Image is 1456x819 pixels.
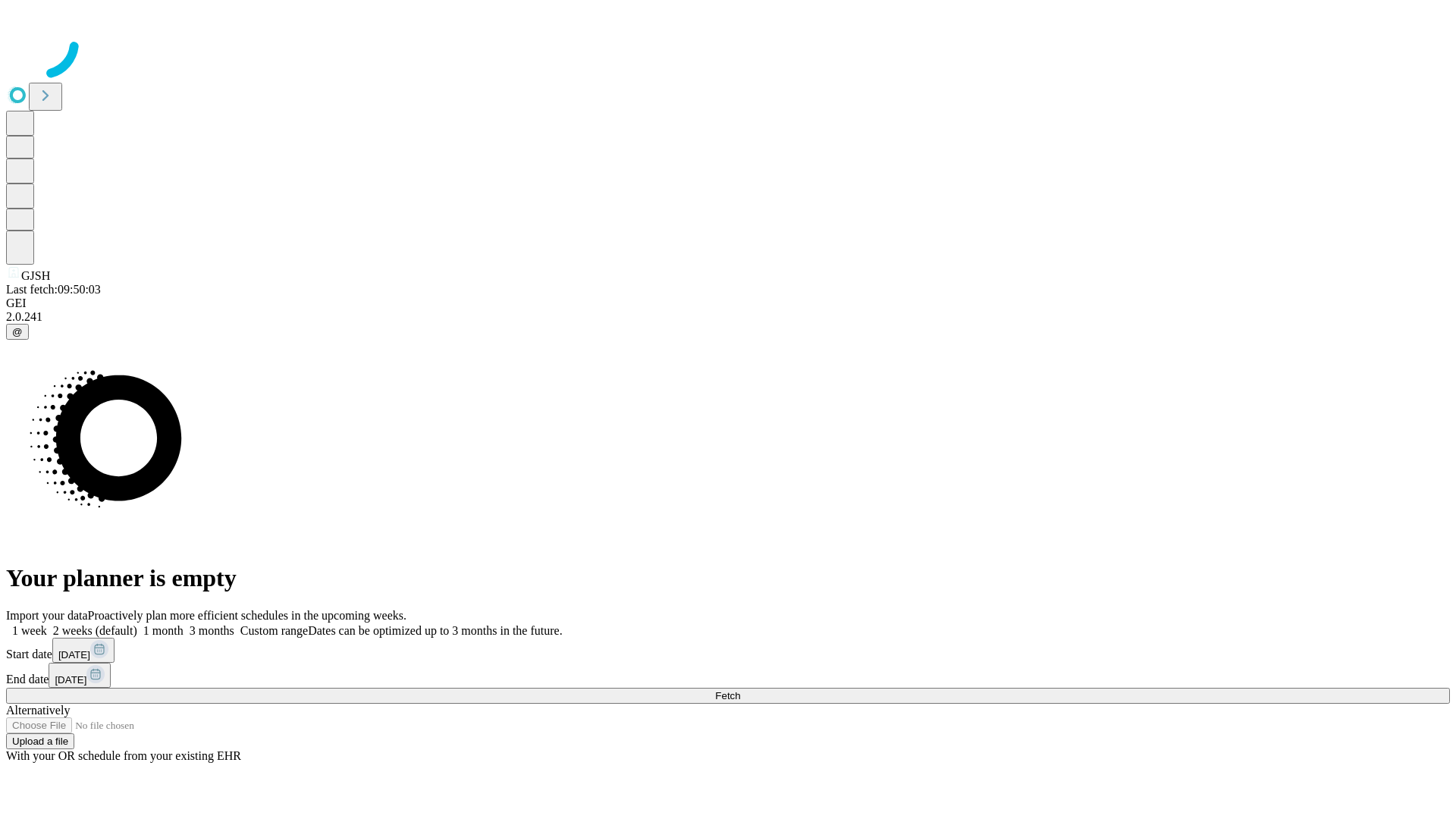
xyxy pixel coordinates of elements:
[6,638,1450,663] div: Start date
[53,624,137,637] span: 2 weeks (default)
[49,663,111,688] button: [DATE]
[6,663,1450,688] div: End date
[12,624,47,637] span: 1 week
[308,624,562,637] span: Dates can be optimized up to 3 months in the future.
[240,624,308,637] span: Custom range
[190,624,234,637] span: 3 months
[52,638,115,663] button: [DATE]
[715,690,740,701] span: Fetch
[21,269,50,282] span: GJSH
[6,564,1450,592] h1: Your planner is empty
[6,688,1450,704] button: Fetch
[6,749,241,762] span: With your OR schedule from your existing EHR
[6,733,74,749] button: Upload a file
[58,649,90,661] span: [DATE]
[6,297,1450,310] div: GEI
[88,609,406,622] span: Proactively plan more efficient schedules in the upcoming weeks.
[6,704,70,717] span: Alternatively
[6,324,29,340] button: @
[55,674,86,686] span: [DATE]
[143,624,184,637] span: 1 month
[6,310,1450,324] div: 2.0.241
[6,283,101,296] span: Last fetch: 09:50:03
[12,326,23,337] span: @
[6,609,88,622] span: Import your data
